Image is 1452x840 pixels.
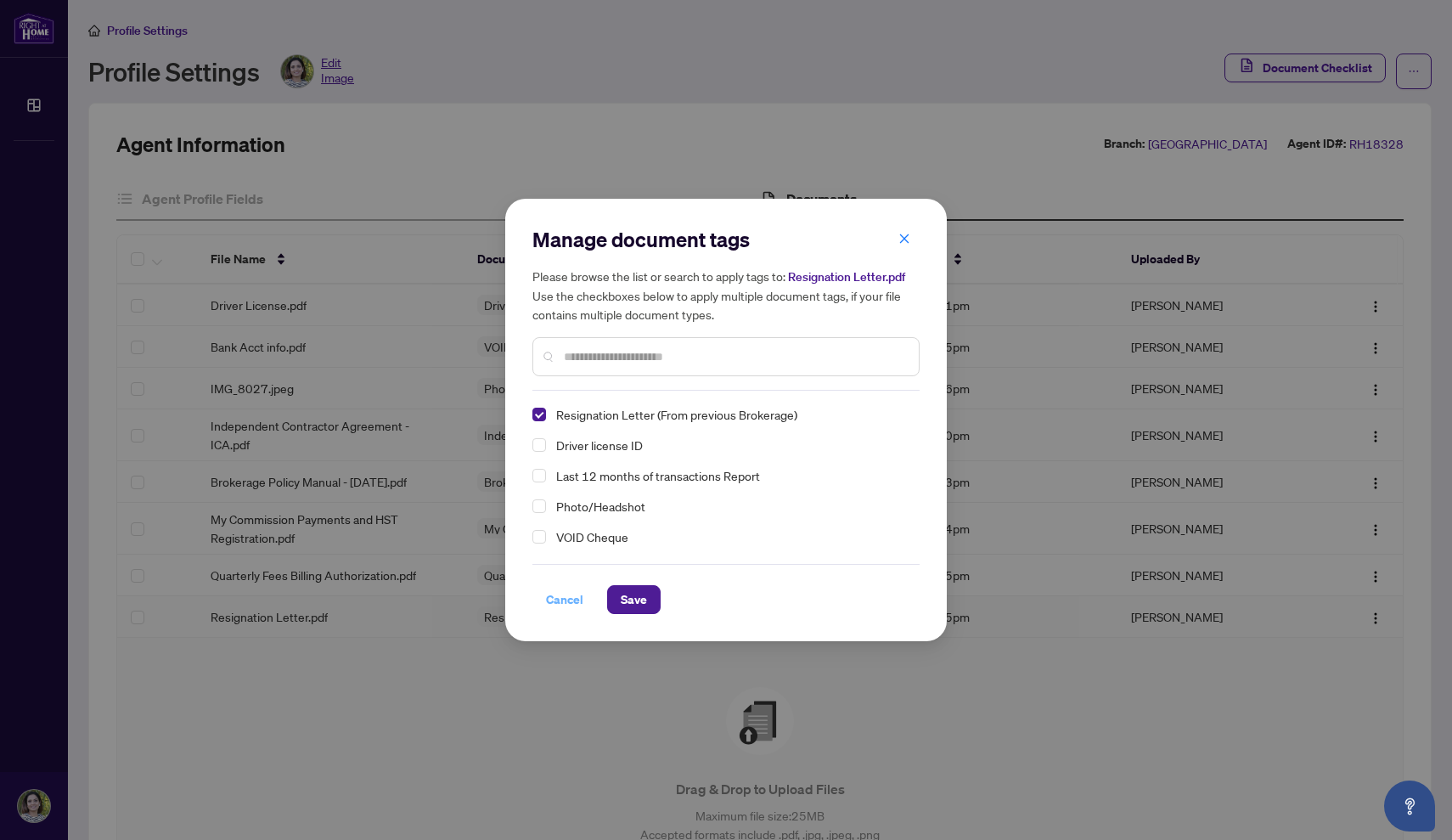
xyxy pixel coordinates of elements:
span: Photo/Headshot [549,496,909,516]
span: Resignation Letter (From previous Brokerage) [556,404,797,425]
span: Select Last 12 months of transactions Report [532,469,546,482]
span: Photo/Headshot [556,496,645,516]
button: Open asap [1384,781,1435,832]
button: Save [607,585,661,614]
span: Driver license ID [549,435,909,455]
span: Last 12 months of transactions Report [556,465,760,486]
span: Select Photo/Headshot [532,499,546,513]
h2: Manage document tags [532,226,920,253]
span: Save [621,586,647,613]
span: VOID Cheque [556,527,628,547]
span: Select VOID Cheque [532,530,546,544]
span: Select Resignation Letter (From previous Brokerage) [532,408,546,421]
span: Resignation Letter (From previous Brokerage) [549,404,909,425]
span: Resignation Letter.pdf [788,269,905,285]
button: Cancel [532,585,597,614]
span: Last 12 months of transactions Report [549,465,909,486]
span: close [898,233,910,245]
span: Cancel [546,586,583,613]
span: VOID Cheque [549,527,909,547]
span: Driver license ID [556,435,643,455]
span: Select Driver license ID [532,438,546,452]
h5: Please browse the list or search to apply tags to: Use the checkboxes below to apply multiple doc... [532,267,920,324]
